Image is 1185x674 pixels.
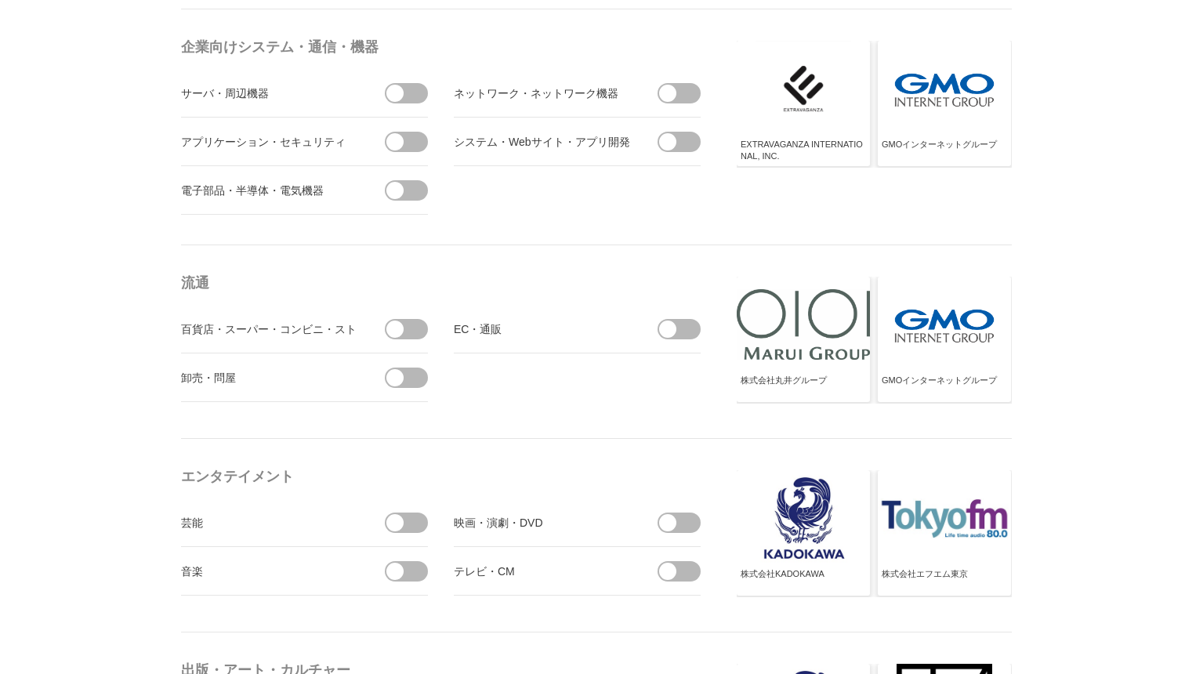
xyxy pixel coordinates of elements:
div: テレビ・CM [454,561,630,581]
div: 芸能 [181,513,357,532]
div: 株式会社丸井グループ [741,375,866,400]
h4: 企業向けシステム・通信・機器 [181,33,706,61]
div: アプリケーション・セキュリティ [181,132,357,151]
div: GMOインターネットグループ [882,139,1007,164]
div: 卸売・問屋 [181,368,357,387]
div: サーバ・周辺機器 [181,83,357,103]
div: 株式会社エフエム東京 [882,568,1007,593]
div: GMOインターネットグループ [882,375,1007,400]
div: EC・通販 [454,319,630,339]
div: ネットワーク・ネットワーク機器 [454,83,630,103]
div: 音楽 [181,561,357,581]
h4: 流通 [181,269,706,297]
div: 電子部品・半導体・電気機器 [181,180,357,200]
div: EXTRAVAGANZA INTERNATIONAL, INC. [741,139,866,164]
div: 百貨店・スーパー・コンビニ・ストア [181,319,357,339]
div: 株式会社KADOKAWA [741,568,866,593]
div: システム・Webサイト・アプリ開発 [454,132,630,151]
h4: エンタテイメント [181,462,706,491]
div: 映画・演劇・DVD [454,513,630,532]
